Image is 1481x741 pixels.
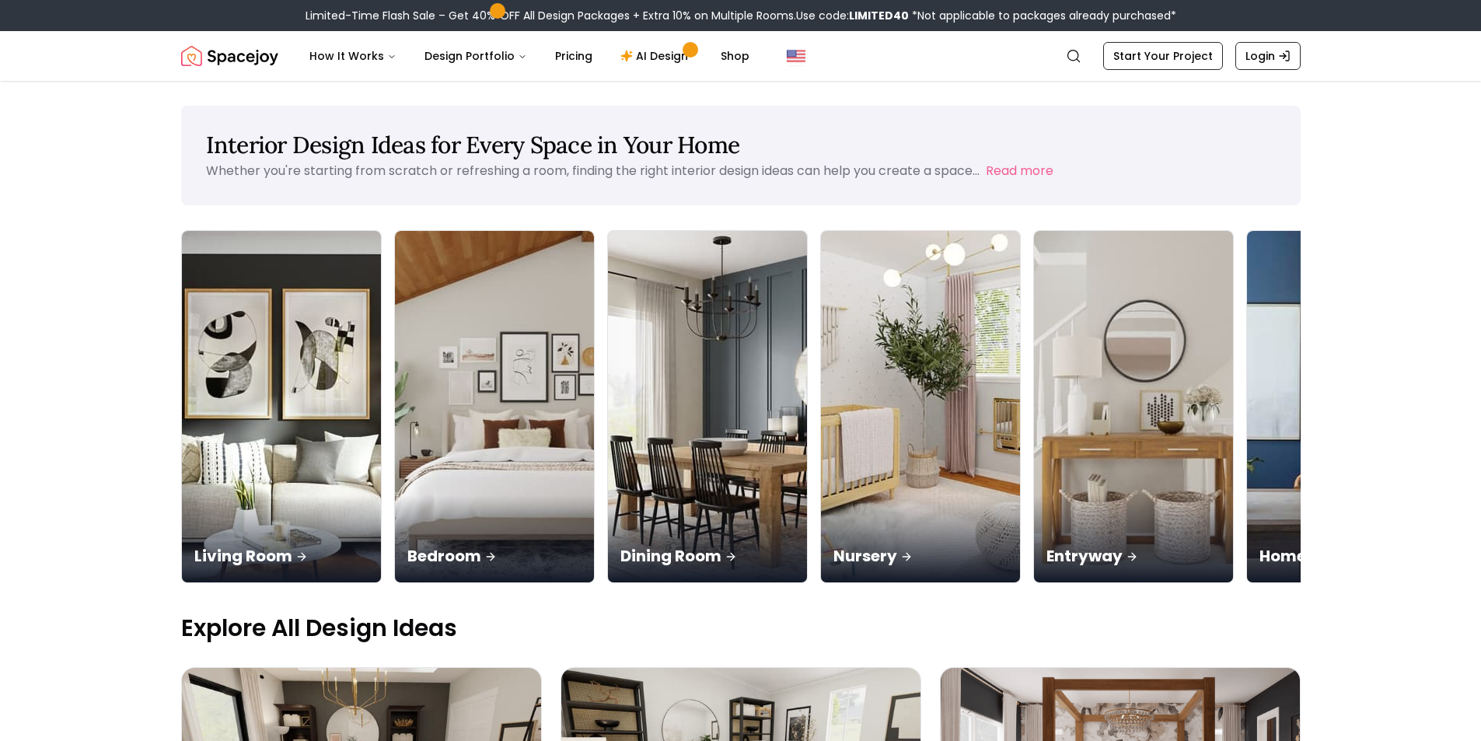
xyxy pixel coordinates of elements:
[1259,545,1434,567] p: Home Office
[297,40,409,72] button: How It Works
[543,40,605,72] a: Pricing
[1235,42,1301,70] a: Login
[407,545,582,567] p: Bedroom
[821,231,1020,582] img: Nursery
[607,230,808,583] a: Dining RoomDining Room
[181,614,1301,642] p: Explore All Design Ideas
[297,40,762,72] nav: Main
[412,40,540,72] button: Design Portfolio
[608,231,807,582] img: Dining Room
[182,231,381,582] img: Living Room
[1246,230,1447,583] a: Home OfficeHome Office
[986,162,1053,180] button: Read more
[620,545,795,567] p: Dining Room
[394,230,595,583] a: BedroomBedroom
[181,40,278,72] a: Spacejoy
[820,230,1021,583] a: NurseryNursery
[787,47,805,65] img: United States
[833,545,1008,567] p: Nursery
[306,8,1176,23] div: Limited-Time Flash Sale – Get 40% OFF All Design Packages + Extra 10% on Multiple Rooms.
[395,231,594,582] img: Bedroom
[206,162,980,180] p: Whether you're starting from scratch or refreshing a room, finding the right interior design idea...
[849,8,909,23] b: LIMITED40
[181,230,382,583] a: Living RoomLiving Room
[1247,231,1446,582] img: Home Office
[796,8,909,23] span: Use code:
[194,545,369,567] p: Living Room
[909,8,1176,23] span: *Not applicable to packages already purchased*
[708,40,762,72] a: Shop
[181,40,278,72] img: Spacejoy Logo
[1046,545,1221,567] p: Entryway
[1103,42,1223,70] a: Start Your Project
[181,31,1301,81] nav: Global
[1033,230,1234,583] a: EntrywayEntryway
[608,40,705,72] a: AI Design
[206,131,1276,159] h1: Interior Design Ideas for Every Space in Your Home
[1034,231,1233,582] img: Entryway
